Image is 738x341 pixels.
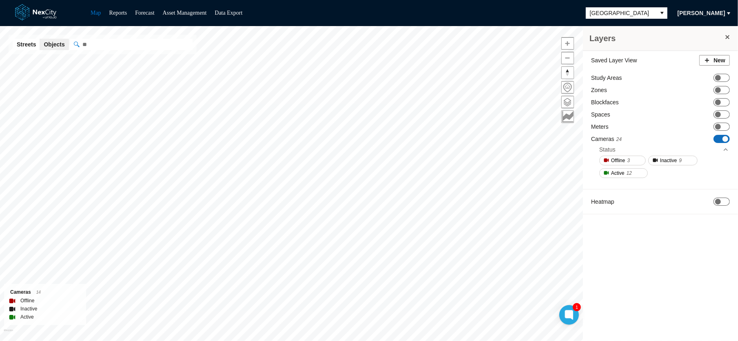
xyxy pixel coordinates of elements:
[599,156,646,165] button: Offline3
[627,156,630,165] span: 3
[135,10,154,16] a: Forecast
[678,9,725,17] span: [PERSON_NAME]
[591,110,610,119] label: Spaces
[163,10,207,16] a: Asset Management
[657,7,667,19] button: select
[561,37,574,50] button: Zoom in
[13,39,40,50] button: Streets
[616,136,622,142] span: 24
[611,156,625,165] span: Offline
[36,290,41,295] span: 14
[20,313,34,321] label: Active
[4,329,13,339] a: Mapbox homepage
[591,135,622,143] label: Cameras
[215,10,242,16] a: Data Export
[17,40,36,48] span: Streets
[109,10,127,16] a: Reports
[648,156,698,165] button: Inactive9
[714,56,725,64] span: New
[591,123,609,131] label: Meters
[561,96,574,108] button: Layers management
[590,9,653,17] span: [GEOGRAPHIC_DATA]
[599,143,729,156] div: Status
[561,110,574,123] button: Key metrics
[591,198,614,206] label: Heatmap
[599,145,616,154] div: Status
[10,288,80,297] div: Cameras
[590,33,723,44] h3: Layers
[591,74,622,82] label: Study Areas
[672,7,731,20] button: [PERSON_NAME]
[562,37,574,49] span: Zoom in
[20,297,34,305] label: Offline
[561,81,574,94] button: Home
[660,156,677,165] span: Inactive
[573,303,581,311] div: 1
[20,305,37,313] label: Inactive
[562,52,574,64] span: Zoom out
[627,169,632,177] span: 12
[562,67,574,79] span: Reset bearing to north
[591,56,637,64] label: Saved Layer View
[40,39,69,50] button: Objects
[679,156,682,165] span: 9
[561,52,574,64] button: Zoom out
[591,98,619,106] label: Blockfaces
[44,40,64,48] span: Objects
[699,55,730,66] button: New
[599,168,648,178] button: Active12
[91,10,101,16] a: Map
[561,66,574,79] button: Reset bearing to north
[591,86,607,94] label: Zones
[611,169,625,177] span: Active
